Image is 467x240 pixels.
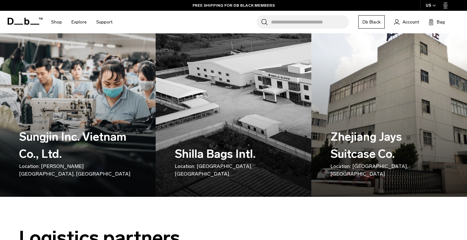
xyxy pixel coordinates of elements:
h3: Sungjin Inc. Vietnam Co., Ltd. [19,128,133,178]
a: Support [96,11,112,33]
p: Location: [GEOGRAPHIC_DATA], [GEOGRAPHIC_DATA] [175,163,289,178]
nav: Main Navigation [46,11,117,33]
a: Shop [51,11,62,33]
button: Bag [429,18,445,26]
p: Location: [GEOGRAPHIC_DATA], [GEOGRAPHIC_DATA] [330,163,445,178]
h3: Zhejiang Jays Suitcase Co. [330,128,445,178]
a: Account [394,18,419,26]
p: Location: [PERSON_NAME][GEOGRAPHIC_DATA], [GEOGRAPHIC_DATA] [19,163,133,178]
h3: Shilla Bags Intl. [175,145,289,178]
span: Bag [437,19,445,25]
a: Db Black [358,15,385,29]
a: Explore [71,11,87,33]
span: Account [403,19,419,25]
a: FREE SHIPPING FOR DB BLACK MEMBERS [193,3,275,8]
